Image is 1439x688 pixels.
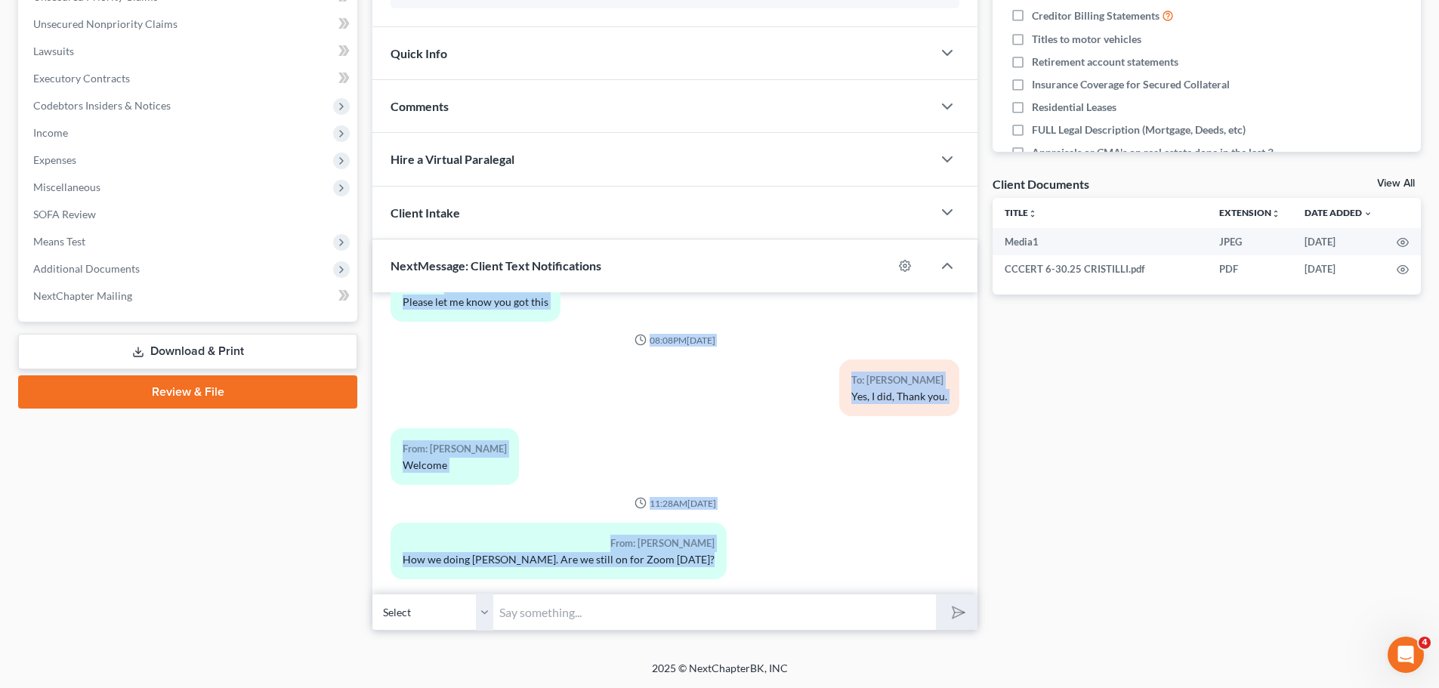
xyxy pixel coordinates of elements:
[391,497,959,510] div: 11:28AM[DATE]
[1032,145,1301,175] span: Appraisals or CMA's on real estate done in the last 3 years OR required by attorney
[993,228,1207,255] td: Media1
[1207,255,1292,282] td: PDF
[1032,77,1230,92] span: Insurance Coverage for Secured Collateral
[1032,100,1116,115] span: Residential Leases
[33,72,130,85] span: Executory Contracts
[1292,255,1385,282] td: [DATE]
[33,153,76,166] span: Expenses
[403,552,715,567] div: How we doing [PERSON_NAME]. Are we still on for Zoom [DATE]?
[851,372,947,389] div: To: [PERSON_NAME]
[391,258,601,273] span: NextMessage: Client Text Notifications
[851,389,947,404] div: Yes, I did, Thank you.
[1032,8,1160,23] span: Creditor Billing Statements
[21,201,357,228] a: SOFA Review
[391,46,447,60] span: Quick Info
[1388,637,1424,673] iframe: Intercom live chat
[33,180,100,193] span: Miscellaneous
[1419,637,1431,649] span: 4
[391,99,449,113] span: Comments
[1028,209,1037,218] i: unfold_more
[993,176,1089,192] div: Client Documents
[18,375,357,409] a: Review & File
[1032,32,1141,47] span: Titles to motor vehicles
[33,126,68,139] span: Income
[493,594,936,631] input: Say something...
[18,334,357,369] a: Download & Print
[1271,209,1280,218] i: unfold_more
[33,17,178,30] span: Unsecured Nonpriority Claims
[21,11,357,38] a: Unsecured Nonpriority Claims
[403,535,715,552] div: From: [PERSON_NAME]
[391,152,514,166] span: Hire a Virtual Paralegal
[1207,228,1292,255] td: JPEG
[21,282,357,310] a: NextChapter Mailing
[289,661,1150,688] div: 2025 © NextChapterBK, INC
[1305,207,1373,218] a: Date Added expand_more
[33,99,171,112] span: Codebtors Insiders & Notices
[21,38,357,65] a: Lawsuits
[1005,207,1037,218] a: Titleunfold_more
[403,440,507,458] div: From: [PERSON_NAME]
[391,205,460,220] span: Client Intake
[33,208,96,221] span: SOFA Review
[33,235,85,248] span: Means Test
[1219,207,1280,218] a: Extensionunfold_more
[33,289,132,302] span: NextChapter Mailing
[1032,122,1246,137] span: FULL Legal Description (Mortgage, Deeds, etc)
[33,45,74,57] span: Lawsuits
[1292,228,1385,255] td: [DATE]
[33,262,140,275] span: Additional Documents
[403,295,548,310] div: Please let me know you got this
[403,458,507,473] div: Welcome
[1363,209,1373,218] i: expand_more
[391,334,959,347] div: 08:08PM[DATE]
[21,65,357,92] a: Executory Contracts
[993,255,1207,282] td: CCCERT 6-30.25 CRISTILLI.pdf
[1377,178,1415,189] a: View All
[1032,54,1178,69] span: Retirement account statements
